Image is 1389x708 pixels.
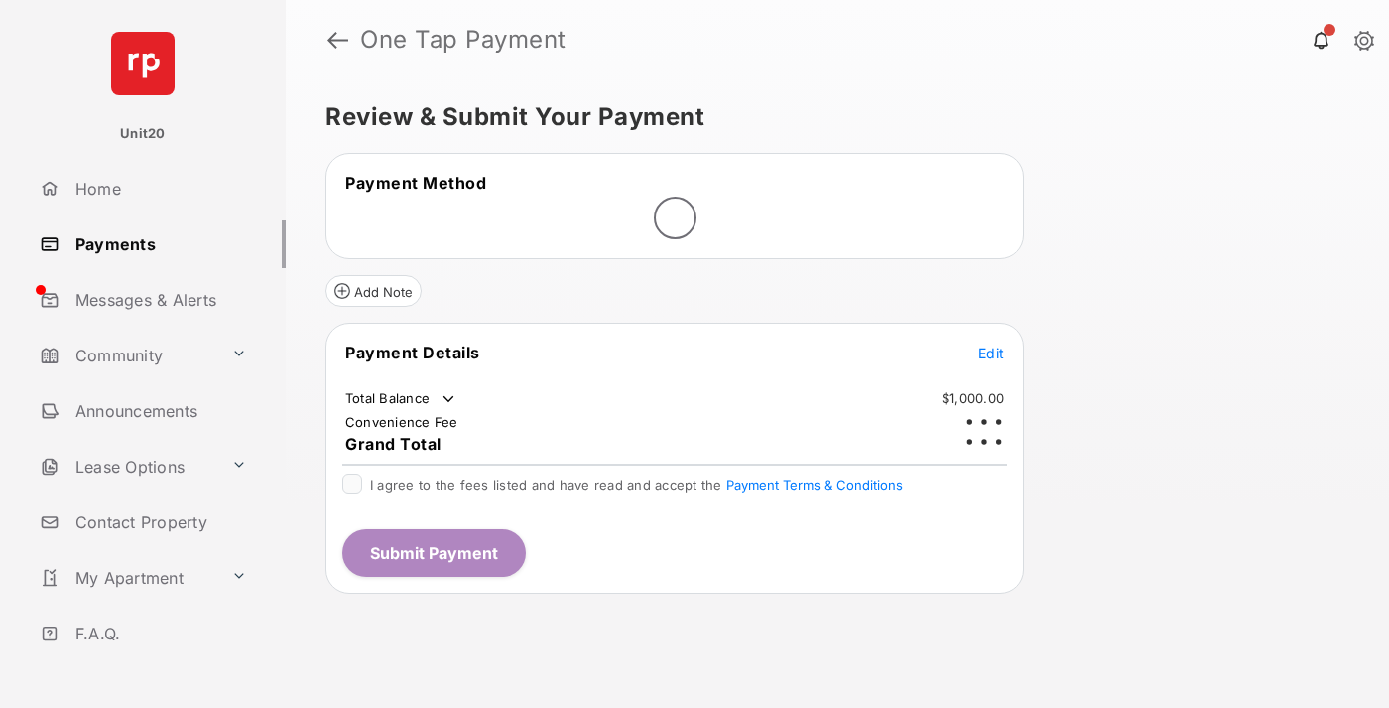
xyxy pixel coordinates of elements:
[325,275,422,307] button: Add Note
[111,32,175,95] img: svg+xml;base64,PHN2ZyB4bWxucz0iaHR0cDovL3d3dy53My5vcmcvMjAwMC9zdmciIHdpZHRoPSI2NCIgaGVpZ2h0PSI2NC...
[32,220,286,268] a: Payments
[32,443,223,491] a: Lease Options
[32,332,223,379] a: Community
[345,434,442,454] span: Grand Total
[120,124,166,144] p: Unit20
[32,387,286,435] a: Announcements
[32,610,286,657] a: F.A.Q.
[941,389,1005,407] td: $1,000.00
[978,345,1004,361] span: Edit
[344,389,458,409] td: Total Balance
[726,477,903,493] button: I agree to the fees listed and have read and accept the
[370,477,903,493] span: I agree to the fees listed and have read and accept the
[345,173,486,193] span: Payment Method
[325,105,1333,129] h5: Review & Submit Your Payment
[360,28,567,52] strong: One Tap Payment
[32,498,286,546] a: Contact Property
[978,343,1004,362] button: Edit
[32,554,223,602] a: My Apartment
[344,413,459,431] td: Convenience Fee
[342,529,526,577] button: Submit Payment
[32,165,286,212] a: Home
[32,276,286,324] a: Messages & Alerts
[345,343,480,362] span: Payment Details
